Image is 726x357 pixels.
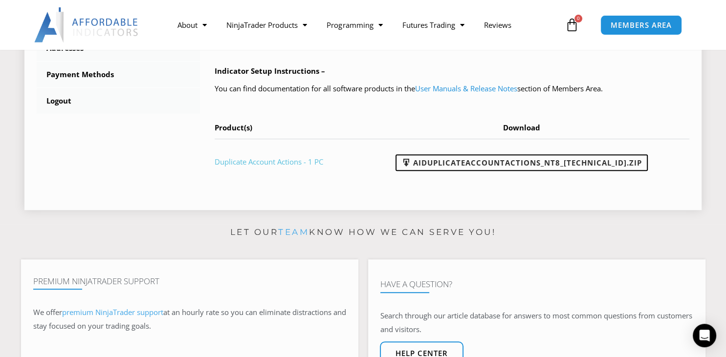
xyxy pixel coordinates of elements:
a: 0 [550,11,594,39]
p: Let our know how we can serve you! [21,225,705,240]
h4: Premium NinjaTrader Support [33,276,346,286]
a: AIDuplicateAccountActions_NT8_[TECHNICAL_ID].zip [396,154,648,171]
span: Product(s) [215,123,252,132]
a: team [278,227,309,237]
a: Futures Trading [392,14,474,36]
p: Search through our article database for answers to most common questions from customers and visit... [380,309,693,336]
h4: Have A Question? [380,279,693,289]
a: Programming [317,14,392,36]
a: premium NinjaTrader support [62,307,163,317]
span: 0 [574,15,582,22]
span: MEMBERS AREA [611,21,672,29]
a: User Manuals & Release Notes [415,84,517,93]
b: Indicator Setup Instructions – [215,66,325,76]
div: Open Intercom Messenger [693,324,716,347]
a: About [168,14,217,36]
span: Help center [396,350,448,357]
span: at an hourly rate so you can eliminate distractions and stay focused on your trading goals. [33,307,346,331]
a: MEMBERS AREA [600,15,682,35]
a: Reviews [474,14,521,36]
p: You can find documentation for all software products in the section of Members Area. [215,82,689,96]
a: Logout [37,88,200,114]
span: We offer [33,307,62,317]
a: Payment Methods [37,62,200,87]
nav: Menu [168,14,563,36]
a: Duplicate Account Actions - 1 PC [215,157,323,167]
a: NinjaTrader Products [217,14,317,36]
span: Download [503,123,540,132]
img: LogoAI | Affordable Indicators – NinjaTrader [34,7,139,42]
